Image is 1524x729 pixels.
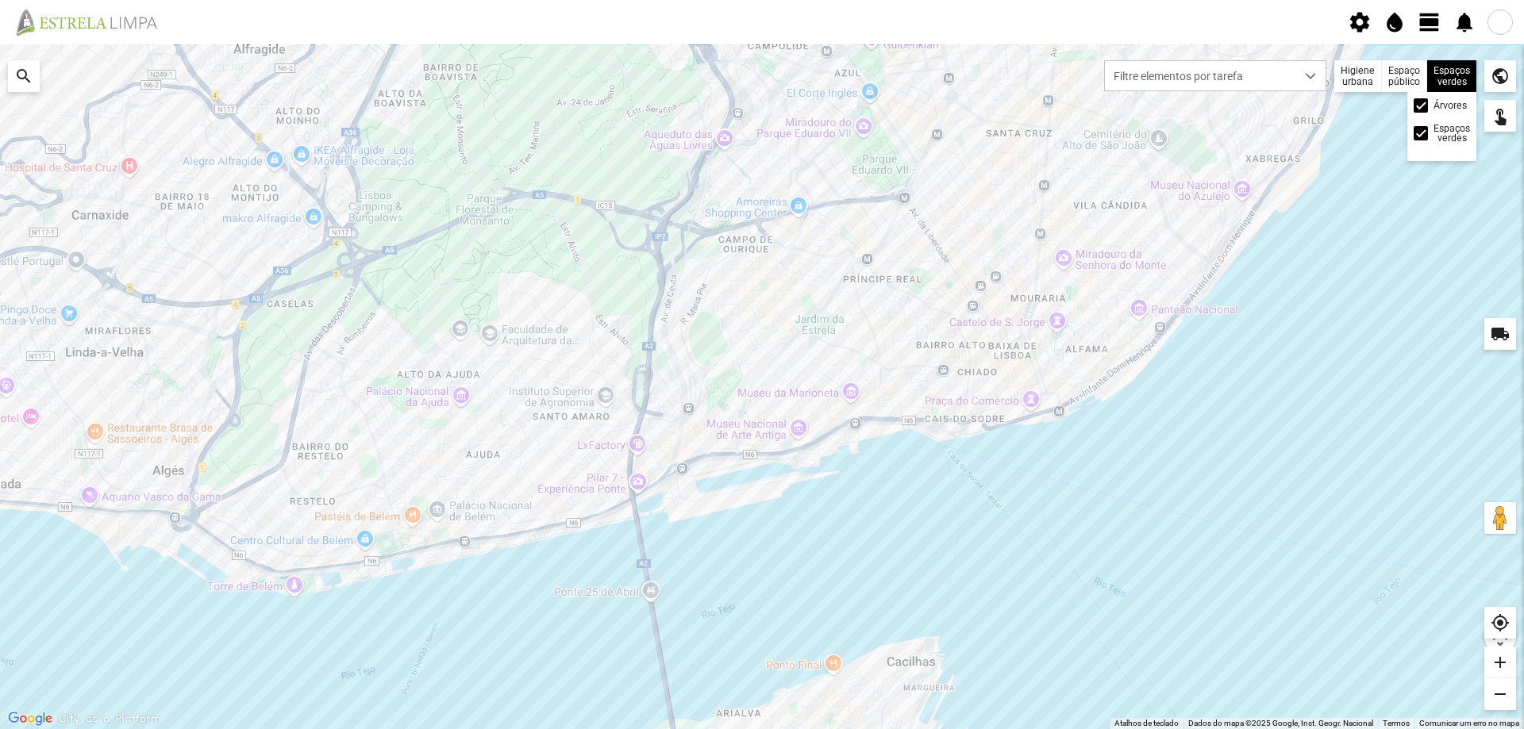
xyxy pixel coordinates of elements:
[4,708,56,729] img: Google
[4,708,56,729] a: Abrir esta área no Google Maps (abre uma nova janela)
[11,8,175,36] img: file
[1427,60,1476,92] div: Espaços verdes
[1188,719,1373,727] span: Dados do mapa ©2025 Google, Inst. Geogr. Nacional
[1453,10,1476,34] span: notifications
[1383,10,1407,34] span: water_drop
[1348,10,1372,34] span: settings
[1383,719,1410,727] a: Termos
[1334,60,1382,92] div: Higiene urbana
[1484,502,1516,534] button: Arraste o Pegman para o mapa para abrir o Street View
[1484,100,1516,132] div: touch_app
[1114,718,1179,729] button: Atalhos de teclado
[1434,124,1470,144] label: Espaços verdes
[1418,10,1441,34] span: view_day
[1484,318,1516,350] div: local_shipping
[1419,719,1519,727] a: Comunicar um erro no mapa
[1484,607,1516,639] div: my_location
[1295,61,1326,90] div: dropdown trigger
[1382,60,1427,92] div: Espaço público
[1105,61,1295,90] span: Filtre elementos por tarefa
[1434,101,1467,110] label: Árvores
[1484,60,1516,92] div: public
[8,60,40,92] div: search
[1484,678,1516,710] div: remove
[1484,647,1516,678] div: add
